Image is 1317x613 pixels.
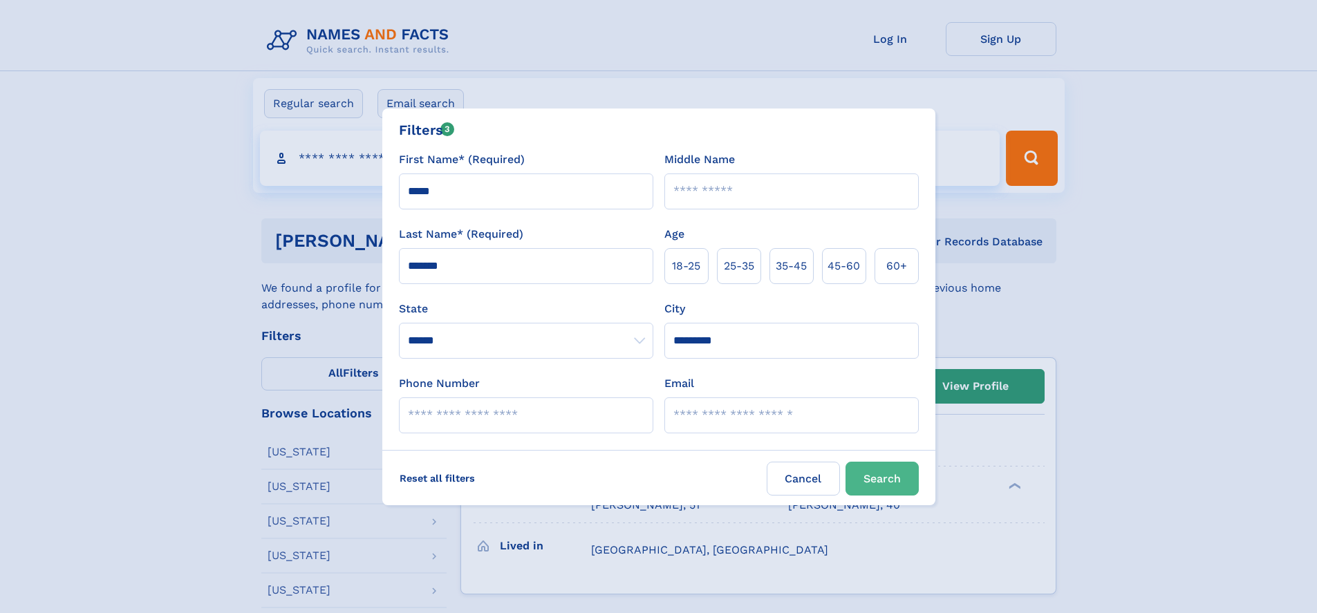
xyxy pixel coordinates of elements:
div: Filters [399,120,455,140]
span: 35‑45 [776,258,807,274]
span: 18‑25 [672,258,700,274]
span: 25‑35 [724,258,754,274]
label: Email [664,375,694,392]
label: Age [664,226,684,243]
label: First Name* (Required) [399,151,525,168]
label: Phone Number [399,375,480,392]
label: State [399,301,653,317]
label: Last Name* (Required) [399,226,523,243]
label: Middle Name [664,151,735,168]
span: 45‑60 [828,258,860,274]
label: Reset all filters [391,462,484,495]
label: City [664,301,685,317]
label: Cancel [767,462,840,496]
span: 60+ [886,258,907,274]
button: Search [846,462,919,496]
